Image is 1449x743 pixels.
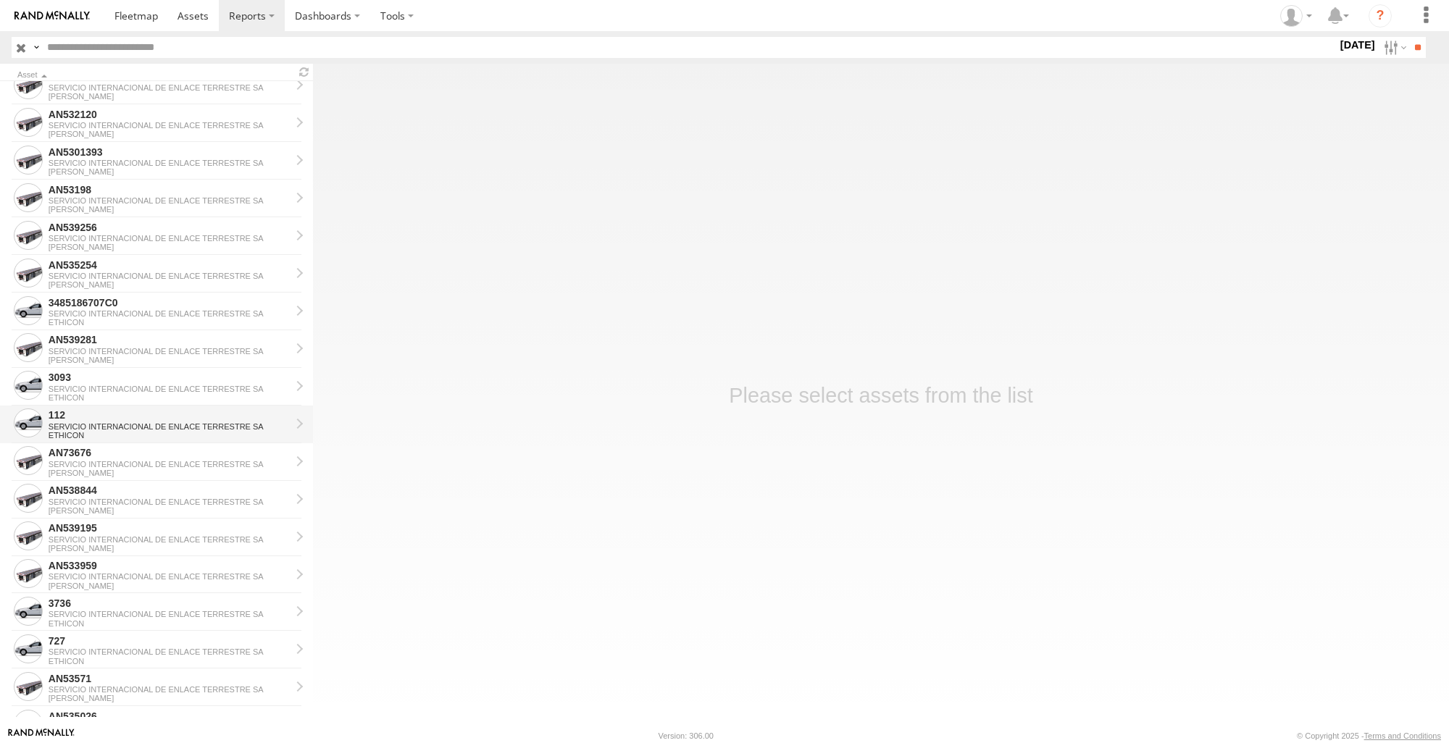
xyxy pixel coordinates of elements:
[49,521,291,534] div: AN539195 - View Asset History
[49,318,291,327] div: ETHICON
[49,92,291,101] div: [PERSON_NAME]
[1297,731,1441,740] div: © Copyright 2025 -
[49,484,291,497] div: AN538844 - View Asset History
[49,83,291,92] div: SERVICIO INTERNACIONAL DE ENLACE TERRESTRE SA
[49,196,291,205] div: SERVICIO INTERNACIONAL DE ENLACE TERRESTRE SA
[49,694,291,702] div: [PERSON_NAME]
[49,234,291,243] div: SERVICIO INTERNACIONAL DE ENLACE TERRESTRE SA
[1337,37,1378,53] label: [DATE]
[49,657,291,666] div: ETHICON
[49,393,291,402] div: ETHICON
[49,385,291,393] div: SERVICIO INTERNACIONAL DE ENLACE TERRESTRE SA
[49,559,291,572] div: AN533959 - View Asset History
[1364,731,1441,740] a: Terms and Conditions
[49,347,291,356] div: SERVICIO INTERNACIONAL DE ENLACE TERRESTRE SA
[49,333,291,346] div: AN539281 - View Asset History
[49,647,291,656] div: SERVICIO INTERNACIONAL DE ENLACE TERRESTRE SA
[1378,37,1409,58] label: Search Filter Options
[49,535,291,544] div: SERVICIO INTERNACIONAL DE ENLACE TERRESTRE SA
[49,498,291,506] div: SERVICIO INTERNACIONAL DE ENLACE TERRESTRE SA
[49,469,291,477] div: [PERSON_NAME]
[49,446,291,459] div: AN73676 - View Asset History
[49,167,291,176] div: [PERSON_NAME]
[49,296,291,309] div: 3485186707C0 - View Asset History
[49,356,291,364] div: [PERSON_NAME]
[659,731,714,740] div: Version: 306.00
[49,597,291,610] div: 3736 - View Asset History
[49,582,291,590] div: [PERSON_NAME]
[49,121,291,130] div: SERVICIO INTERNACIONAL DE ENLACE TERRESTRE SA
[1369,4,1392,28] i: ?
[49,108,291,121] div: AN532120 - View Asset History
[49,460,291,469] div: SERVICIO INTERNACIONAL DE ENLACE TERRESTRE SA
[49,610,291,618] div: SERVICIO INTERNACIONAL DE ENLACE TERRESTRE SA
[49,130,291,138] div: [PERSON_NAME]
[49,259,291,272] div: AN535254 - View Asset History
[49,634,291,647] div: 727 - View Asset History
[49,146,291,159] div: AN5301393 - View Asset History
[49,506,291,515] div: [PERSON_NAME]
[49,431,291,440] div: ETHICON
[49,371,291,384] div: 3093 - View Asset History
[296,65,313,79] span: Refresh
[30,37,42,58] label: Search Query
[49,422,291,431] div: SERVICIO INTERNACIONAL DE ENLACE TERRESTRE SA
[49,309,291,318] div: SERVICIO INTERNACIONAL DE ENLACE TERRESTRE SA
[49,159,291,167] div: SERVICIO INTERNACIONAL DE ENLACE TERRESTRE SA
[49,272,291,280] div: SERVICIO INTERNACIONAL DE ENLACE TERRESTRE SA
[8,729,75,743] a: Visit our Website
[49,205,291,214] div: [PERSON_NAME]
[49,619,291,628] div: ETHICON
[14,11,90,21] img: rand-logo.svg
[49,243,291,251] div: [PERSON_NAME]
[49,672,291,685] div: AN53571 - View Asset History
[49,544,291,553] div: [PERSON_NAME]
[49,710,291,723] div: AN535026 - View Asset History
[17,72,290,79] div: Click to Sort
[49,280,291,289] div: [PERSON_NAME]
[1275,5,1317,27] div: eramir69 .
[49,408,291,421] div: 112 - View Asset History
[49,183,291,196] div: AN53198 - View Asset History
[49,685,291,694] div: SERVICIO INTERNACIONAL DE ENLACE TERRESTRE SA
[49,221,291,234] div: AN539256 - View Asset History
[49,572,291,581] div: SERVICIO INTERNACIONAL DE ENLACE TERRESTRE SA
